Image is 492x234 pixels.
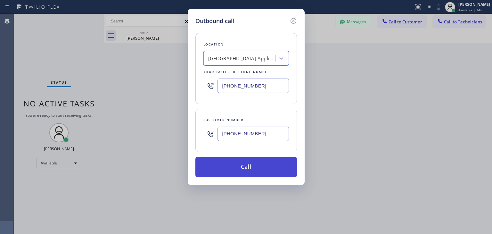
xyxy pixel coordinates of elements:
div: Your caller id phone number [203,69,289,75]
button: Call [195,157,297,177]
input: (123) 456-7890 [217,79,289,93]
div: [GEOGRAPHIC_DATA] Appliance Repair [208,55,275,62]
div: Customer number [203,117,289,123]
h5: Outbound call [195,17,234,25]
div: Location [203,41,289,48]
input: (123) 456-7890 [217,127,289,141]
